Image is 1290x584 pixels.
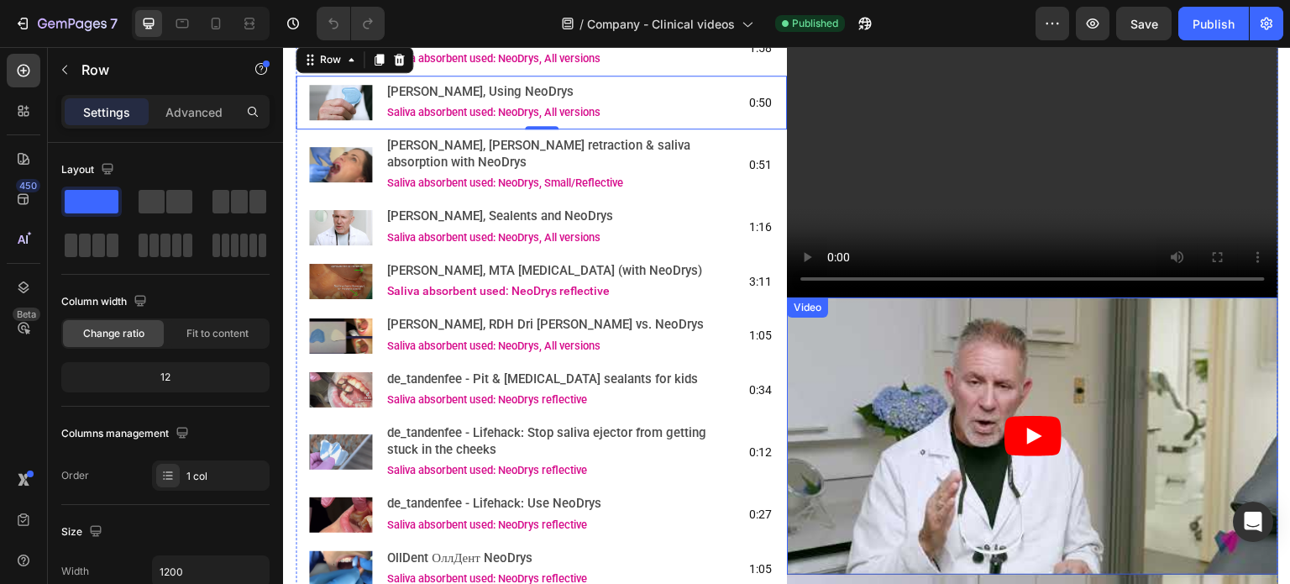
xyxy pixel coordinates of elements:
[104,471,304,484] span: Saliva absorbent used: NeoDrys reflective
[1116,7,1172,40] button: Save
[104,503,249,518] span: OllDent ОллДент NeoDrys
[1193,15,1235,33] div: Publish
[104,449,318,464] span: de_tandenfee - Lifehack: Use NeoDrys
[466,278,489,299] p: 1:05
[26,217,89,252] img: NeoDrys_Lee.png
[83,103,130,121] p: Settings
[165,103,223,121] p: Advanced
[34,5,61,20] div: Row
[26,387,89,423] img: NeoDrys_5.png
[83,326,144,341] span: Change ratio
[317,7,385,40] div: Undo/Redo
[186,469,265,484] div: 1 col
[104,184,317,197] span: Saliva absorbent used: NeoDrys, All versions
[466,395,489,416] p: 0:12
[26,163,89,198] img: NeoDrys_Goldstein_2.png
[466,512,489,533] p: 1:05
[61,521,106,544] div: Size
[26,100,89,135] img: NeoDrys_Baily.png
[104,346,304,359] span: Saliva absorbent used: NeoDrys reflective
[26,38,89,73] img: NeoDrys_Goldstein.png
[61,423,192,445] div: Columns management
[466,108,489,129] p: 0:51
[721,369,779,409] button: Play
[13,308,40,321] div: Beta
[104,525,304,538] span: Saliva absorbent used: NeoDrys reflective
[26,504,89,539] img: NeoDrys_7.png
[61,159,118,182] div: Layout
[792,16,838,31] span: Published
[1130,17,1158,31] span: Save
[104,417,304,429] span: Saliva absorbent used: NeoDrys reflective
[7,7,125,40] button: 7
[104,270,421,285] span: [PERSON_NAME], RDH Dri [PERSON_NAME] vs. NeoDrys
[1233,502,1273,542] div: Open Intercom Messenger
[466,457,489,478] p: 0:27
[104,129,340,142] span: Saliva absorbent used: NeoDrys, Small/Reflective
[104,324,415,339] span: de_tandenfee - Pit & [MEDICAL_DATA] sealants for kids
[283,47,1290,584] iframe: Design area
[26,325,89,360] img: Tooth_Fairy.png
[61,468,89,483] div: Order
[61,564,89,579] div: Width
[110,13,118,34] p: 7
[507,253,542,268] div: Video
[104,37,291,52] span: [PERSON_NAME], Using NeoDrys
[104,216,419,231] span: [PERSON_NAME], MTA [MEDICAL_DATA] (with NeoDrys)
[61,291,150,313] div: Column width
[16,179,40,192] div: 450
[104,161,330,176] span: [PERSON_NAME], Sealents and NeoDrys
[579,15,584,33] span: /
[1178,7,1249,40] button: Publish
[26,450,89,486] img: NeoDrys_6.png
[104,292,317,305] span: Saliva absorbent used: NeoDrys, All versions
[466,170,489,191] p: 1:16
[466,45,489,66] p: 0:50
[466,224,489,245] p: 3:11
[104,378,423,410] span: de_tandenfee - Lifehack: Stop saliva ejector from getting stuck in the cheeks
[186,326,249,341] span: Fit to content
[587,15,735,33] span: Company - Clinical videos
[26,271,89,307] img: NeoDrys_4.png
[65,366,266,389] div: 12
[466,333,489,354] p: 0:34
[104,59,317,71] span: Saliva absorbent used: NeoDrys, All versions
[104,91,407,123] span: [PERSON_NAME], [PERSON_NAME] retraction & saliva absorption with NeoDrys
[104,235,449,253] p: Saliva absorbent used: NeoDrys reflective
[81,60,224,80] p: Row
